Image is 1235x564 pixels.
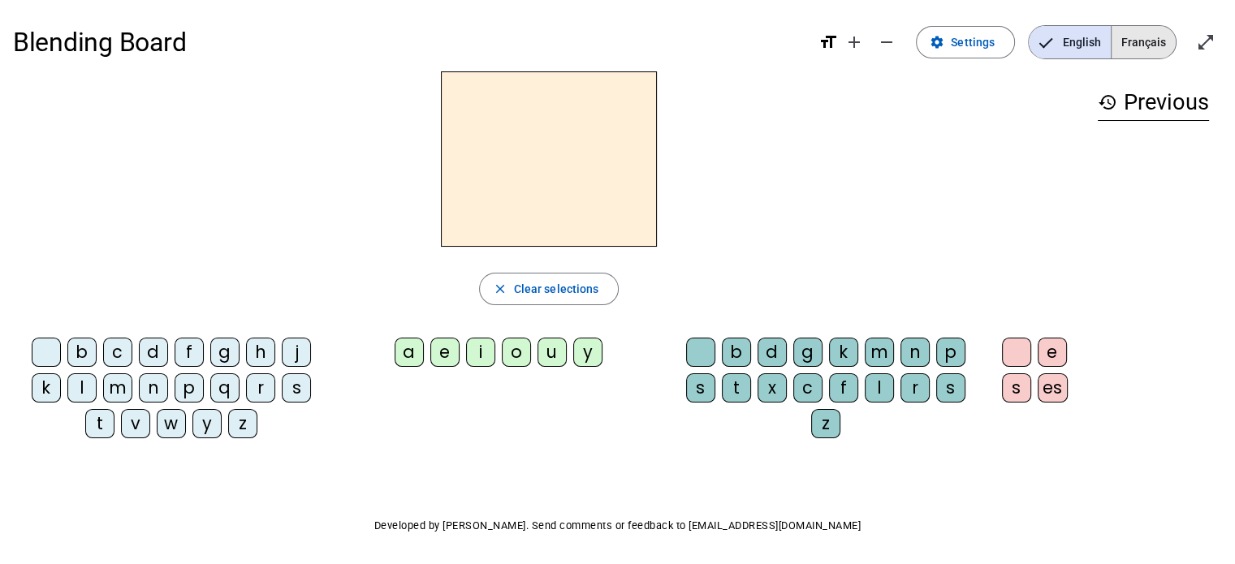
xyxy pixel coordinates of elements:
mat-icon: remove [877,32,896,52]
div: e [1038,338,1067,367]
div: o [502,338,531,367]
div: p [936,338,965,367]
mat-icon: settings [930,35,944,50]
div: i [466,338,495,367]
div: q [210,373,240,403]
div: s [282,373,311,403]
div: es [1038,373,1068,403]
div: x [758,373,787,403]
div: t [85,409,114,438]
div: g [793,338,823,367]
div: m [103,373,132,403]
div: c [793,373,823,403]
div: p [175,373,204,403]
div: e [430,338,460,367]
button: Enter full screen [1190,26,1222,58]
mat-icon: open_in_full [1196,32,1216,52]
div: b [722,338,751,367]
span: Settings [951,32,995,52]
div: d [139,338,168,367]
div: s [1002,373,1031,403]
div: y [192,409,222,438]
div: g [210,338,240,367]
div: b [67,338,97,367]
div: y [573,338,602,367]
h1: Blending Board [13,16,805,68]
div: s [936,373,965,403]
div: l [67,373,97,403]
p: Developed by [PERSON_NAME]. Send comments or feedback to [EMAIL_ADDRESS][DOMAIN_NAME] [13,516,1222,536]
button: Decrease font size [870,26,903,58]
div: f [829,373,858,403]
div: s [686,373,715,403]
mat-icon: history [1098,93,1117,112]
div: z [228,409,257,438]
mat-icon: add [844,32,864,52]
div: n [900,338,930,367]
div: m [865,338,894,367]
div: j [282,338,311,367]
button: Settings [916,26,1015,58]
button: Increase font size [838,26,870,58]
div: n [139,373,168,403]
div: v [121,409,150,438]
div: l [865,373,894,403]
mat-button-toggle-group: Language selection [1028,25,1177,59]
div: z [811,409,840,438]
div: r [246,373,275,403]
div: d [758,338,787,367]
div: k [829,338,858,367]
span: Clear selections [514,279,599,299]
span: English [1029,26,1111,58]
div: f [175,338,204,367]
span: Français [1112,26,1176,58]
div: a [395,338,424,367]
div: t [722,373,751,403]
mat-icon: close [493,282,507,296]
div: w [157,409,186,438]
div: u [538,338,567,367]
div: r [900,373,930,403]
div: k [32,373,61,403]
div: h [246,338,275,367]
mat-icon: format_size [818,32,838,52]
div: c [103,338,132,367]
button: Clear selections [479,273,620,305]
h3: Previous [1098,84,1209,121]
